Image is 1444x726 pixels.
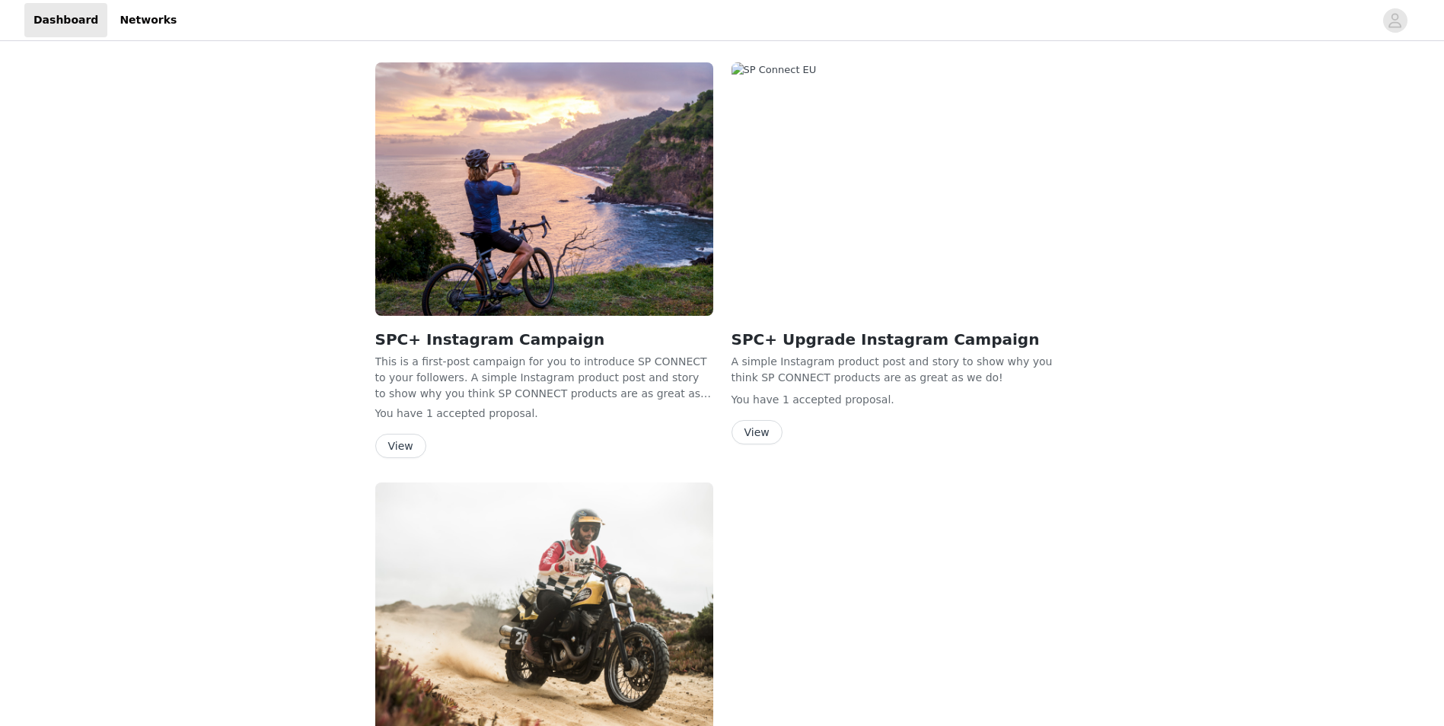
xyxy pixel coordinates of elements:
[24,3,107,37] a: Dashboard
[375,354,713,400] p: This is a first-post campaign for you to introduce SP CONNECT to your followers. A simple Instagr...
[375,62,713,316] img: SP Connect EU
[375,434,426,458] button: View
[732,392,1069,408] p: You have 1 accepted proposal .
[732,328,1069,351] h2: SPC+ Upgrade Instagram Campaign
[375,441,426,452] a: View
[732,420,783,444] button: View
[732,427,783,438] a: View
[732,354,1069,386] p: A simple Instagram product post and story to show why you think SP CONNECT products are as great ...
[1388,8,1402,33] div: avatar
[375,328,713,351] h2: SPC+ Instagram Campaign
[110,3,186,37] a: Networks
[375,406,713,422] p: You have 1 accepted proposal .
[732,62,1069,316] img: SP Connect EU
